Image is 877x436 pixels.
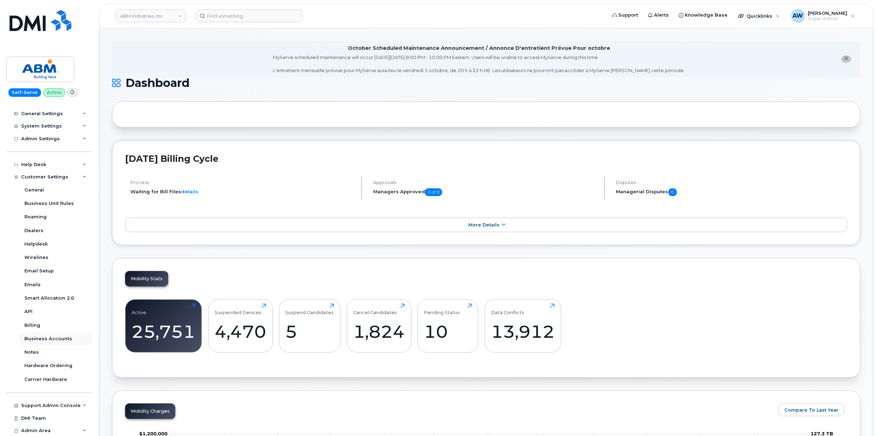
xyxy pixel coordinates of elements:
[132,321,195,342] div: 25,751
[784,407,838,413] span: Compare To Last Year
[286,304,334,349] a: Suspend Candidates5
[425,188,442,196] span: 0 of 0
[668,188,677,196] span: 0
[353,304,405,349] a: Cancel Candidates1,824
[424,304,460,315] div: Pending Status
[215,304,266,349] a: Suspended Devices4,470
[353,321,405,342] div: 1,824
[130,180,355,185] h4: Process
[616,188,847,196] h5: Managerial Disputes
[215,304,262,315] div: Suspended Devices
[125,78,189,88] span: Dashboard
[273,54,685,74] div: MyServe scheduled maintenance will occur [DATE][DATE] 8:00 PM - 10:00 PM Eastern. Users will be u...
[215,321,266,342] div: 4,470
[286,304,334,315] div: Suspend Candidates
[353,304,397,315] div: Cancel Candidates
[491,304,524,315] div: Data Conflicts
[132,304,195,349] a: Active25,751
[424,304,472,349] a: Pending Status10
[181,189,198,194] a: details
[132,304,147,315] div: Active
[373,188,598,196] h5: Managers Approved
[373,180,598,185] h4: Approvals
[778,403,844,416] button: Compare To Last Year
[468,222,499,228] span: More Details
[491,304,555,349] a: Data Conflicts13,912
[348,45,610,52] div: October Scheduled Maintenance Announcement / Annonce D'entretient Prévue Pour octobre
[491,321,555,342] div: 13,912
[130,188,355,195] li: Waiting for Bill Files
[125,153,847,164] h2: [DATE] Billing Cycle
[424,321,472,342] div: 10
[841,55,851,63] button: close notification
[616,180,847,185] h4: Disputes
[286,321,334,342] div: 5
